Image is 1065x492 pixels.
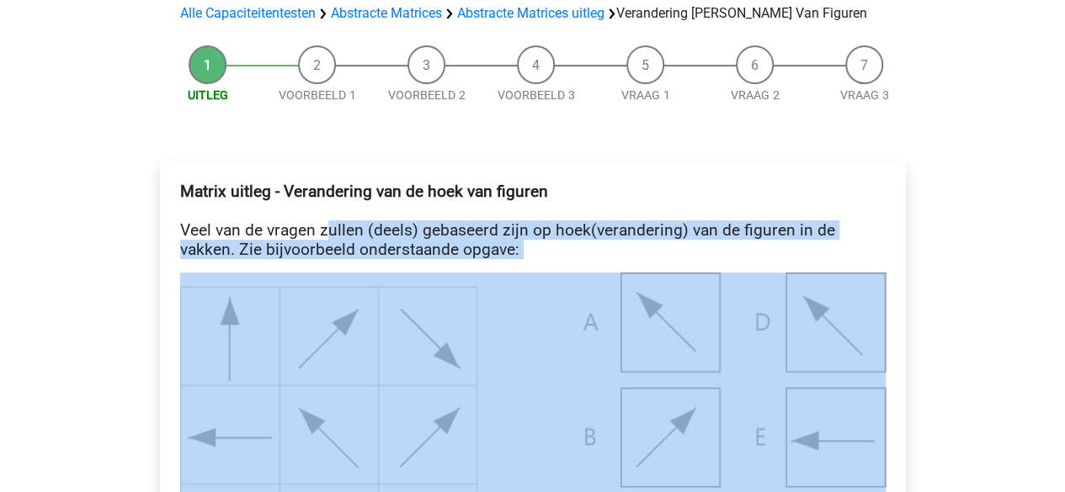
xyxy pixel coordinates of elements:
h4: Veel van de vragen zullen (deels) gebaseerd zijn op hoek(verandering) van de figuren in de vakken... [180,182,886,259]
div: Verandering [PERSON_NAME] Van Figuren [173,3,892,24]
a: Vraag 2 [731,88,780,102]
a: Voorbeeld 3 [498,88,575,102]
a: Vraag 3 [840,88,889,102]
a: Uitleg [188,88,228,102]
b: Matrix uitleg - Verandering van de hoek van figuren [180,182,548,201]
a: Voorbeeld 1 [279,88,356,102]
a: Vraag 1 [621,88,670,102]
a: Abstracte Matrices uitleg [457,5,604,21]
a: Alle Capaciteitentesten [180,5,316,21]
a: Abstracte Matrices [331,5,442,21]
a: Voorbeeld 2 [388,88,466,102]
